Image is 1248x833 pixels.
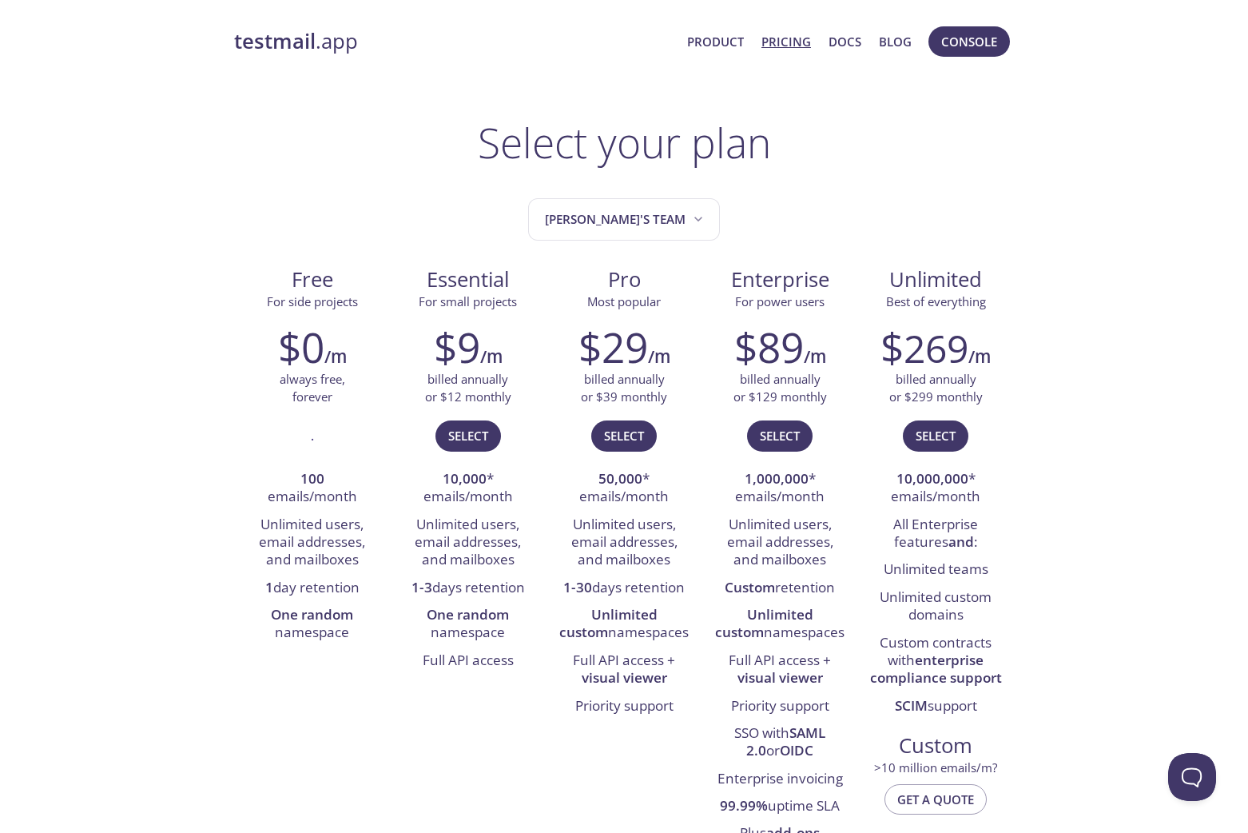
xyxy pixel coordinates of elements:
[870,512,1002,557] li: All Enterprise features :
[903,420,968,451] button: Select
[265,578,273,596] strong: 1
[558,466,690,512] li: * emails/month
[870,584,1002,630] li: Unlimited custom domains
[402,512,534,575] li: Unlimited users, email addresses, and mailboxes
[563,578,592,596] strong: 1-30
[267,293,358,309] span: For side projects
[928,26,1010,57] button: Console
[870,693,1002,720] li: support
[746,723,825,759] strong: SAML 2.0
[559,605,658,641] strong: Unlimited custom
[582,668,667,687] strong: visual viewer
[246,512,378,575] li: Unlimited users, email addresses, and mailboxes
[889,371,983,405] p: billed annually or $299 monthly
[829,31,861,52] a: Docs
[402,602,534,648] li: namespace
[896,469,968,488] strong: 10,000,000
[247,266,377,293] span: Free
[870,556,1002,584] li: Unlimited teams
[733,371,827,405] p: billed annually or $129 monthly
[246,466,378,512] li: emails/month
[734,323,804,371] h2: $89
[280,371,345,405] p: always free, forever
[870,466,1002,512] li: * emails/month
[648,343,670,370] h6: /m
[300,469,324,488] strong: 100
[234,28,674,55] a: testmail.app
[687,31,744,52] a: Product
[725,578,775,596] strong: Custom
[403,266,533,293] span: Essential
[870,630,1002,693] li: Custom contracts with
[427,605,509,624] strong: One random
[419,293,517,309] span: For small projects
[735,293,825,309] span: For power users
[889,265,982,293] span: Unlimited
[558,648,690,693] li: Full API access +
[587,293,661,309] span: Most popular
[402,648,534,675] li: Full API access
[720,796,768,815] strong: 99.99%
[780,741,813,759] strong: OIDC
[324,343,347,370] h6: /m
[558,602,690,648] li: namespaces
[545,209,706,230] span: [PERSON_NAME]'s team
[478,118,771,166] h1: Select your plan
[411,578,432,596] strong: 1-3
[425,371,511,405] p: billed annually or $12 monthly
[558,266,689,293] span: Pro
[402,466,534,512] li: * emails/month
[760,425,800,446] span: Select
[886,293,986,309] span: Best of everything
[604,425,644,446] span: Select
[714,693,846,720] li: Priority support
[558,693,690,720] li: Priority support
[1168,753,1216,801] iframe: Help Scout Beacon - Open
[714,766,846,793] li: Enterprise invoicing
[598,469,642,488] strong: 50,000
[714,720,846,766] li: SSO with or
[578,323,648,371] h2: $29
[443,469,487,488] strong: 10,000
[435,420,501,451] button: Select
[761,31,811,52] a: Pricing
[897,789,974,810] span: Get a quote
[246,575,378,602] li: day retention
[234,27,316,55] strong: testmail
[904,322,968,374] span: 269
[916,425,956,446] span: Select
[715,266,845,293] span: Enterprise
[747,420,813,451] button: Select
[714,602,846,648] li: namespaces
[448,425,488,446] span: Select
[714,466,846,512] li: * emails/month
[278,323,324,371] h2: $0
[715,605,813,641] strong: Unlimited custom
[879,31,912,52] a: Blog
[948,532,974,551] strong: and
[271,605,353,624] strong: One random
[480,343,503,370] h6: /m
[714,648,846,693] li: Full API access +
[714,793,846,820] li: uptime SLA
[737,668,823,687] strong: visual viewer
[880,323,968,371] h2: $
[714,512,846,575] li: Unlimited users, email addresses, and mailboxes
[714,575,846,602] li: retention
[968,343,991,370] h6: /m
[941,31,997,52] span: Console
[246,602,378,648] li: namespace
[581,371,667,405] p: billed annually or $39 monthly
[558,512,690,575] li: Unlimited users, email addresses, and mailboxes
[528,198,720,241] button: Miguel's team
[558,575,690,602] li: days retention
[591,420,657,451] button: Select
[804,343,826,370] h6: /m
[895,696,928,715] strong: SCIM
[745,469,809,488] strong: 1,000,000
[884,784,987,815] button: Get a quote
[402,575,534,602] li: days retention
[871,732,1001,759] span: Custom
[870,651,1002,687] strong: enterprise compliance support
[874,759,997,775] span: > 10 million emails/m?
